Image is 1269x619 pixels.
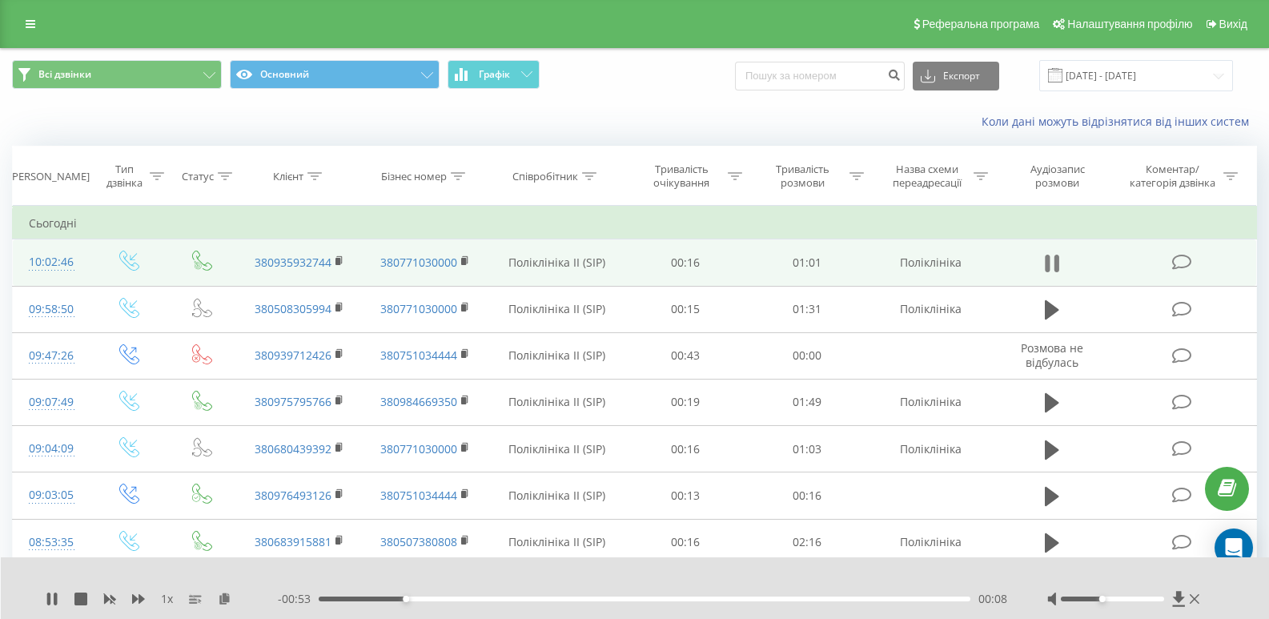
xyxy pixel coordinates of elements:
span: Розмова не відбулась [1021,340,1083,370]
td: Поліклініка [867,426,994,472]
div: Аудіозапис розмови [1008,163,1106,190]
td: Поліклініка [867,239,994,286]
div: Тривалість розмови [761,163,845,190]
button: Експорт [913,62,999,90]
td: Поліклініка ІІ (SIP) [488,426,624,472]
div: Статус [182,170,214,183]
div: Тип дзвінка [104,163,145,190]
div: Бізнес номер [381,170,447,183]
td: 00:19 [624,379,746,425]
td: 01:03 [746,426,868,472]
span: Графік [479,69,510,80]
td: 01:31 [746,286,868,332]
span: - 00:53 [278,591,319,607]
a: Коли дані можуть відрізнятися вiд інших систем [982,114,1257,129]
span: Реферальна програма [922,18,1040,30]
td: 00:15 [624,286,746,332]
div: Коментар/категорія дзвінка [1126,163,1219,190]
a: 380771030000 [380,441,457,456]
td: 00:43 [624,332,746,379]
td: 00:16 [624,426,746,472]
span: Всі дзвінки [38,68,91,81]
a: 380771030000 [380,255,457,270]
span: 1 x [161,591,173,607]
td: 02:16 [746,519,868,565]
td: 00:16 [624,519,746,565]
a: 380751034444 [380,348,457,363]
span: Вихід [1219,18,1247,30]
td: Сьогодні [13,207,1257,239]
td: 00:16 [624,239,746,286]
span: 00:08 [978,591,1007,607]
span: Налаштування профілю [1067,18,1192,30]
a: 380939712426 [255,348,331,363]
td: 01:01 [746,239,868,286]
a: 380508305994 [255,301,331,316]
div: 09:03:05 [29,480,74,511]
td: Поліклініка [867,519,994,565]
td: Поліклініка ІІ (SIP) [488,379,624,425]
td: Поліклініка ІІ (SIP) [488,286,624,332]
div: 09:04:09 [29,433,74,464]
a: 380984669350 [380,394,457,409]
td: 00:13 [624,472,746,519]
td: Поліклініка ІІ (SIP) [488,472,624,519]
td: 00:00 [746,332,868,379]
td: Поліклініка ІІ (SIP) [488,239,624,286]
div: Open Intercom Messenger [1215,529,1253,567]
td: Поліклініка [867,286,994,332]
div: 10:02:46 [29,247,74,278]
div: [PERSON_NAME] [9,170,90,183]
a: 380680439392 [255,441,331,456]
td: 00:16 [746,472,868,519]
button: Основний [230,60,440,89]
div: Назва схеми переадресації [884,163,970,190]
td: 01:49 [746,379,868,425]
div: Тривалість очікування [639,163,724,190]
div: Accessibility label [403,596,409,602]
td: Поліклініка ІІ (SIP) [488,332,624,379]
a: 380751034444 [380,488,457,503]
td: Поліклініка ІІ (SIP) [488,519,624,565]
div: 09:07:49 [29,387,74,418]
div: 08:53:35 [29,527,74,558]
a: 380683915881 [255,534,331,549]
div: 09:47:26 [29,340,74,372]
td: Поліклініка [867,379,994,425]
button: Графік [448,60,540,89]
a: 380976493126 [255,488,331,503]
a: 380975795766 [255,394,331,409]
button: Всі дзвінки [12,60,222,89]
input: Пошук за номером [735,62,905,90]
div: Співробітник [512,170,578,183]
a: 380771030000 [380,301,457,316]
div: 09:58:50 [29,294,74,325]
a: 380507380808 [380,534,457,549]
div: Accessibility label [1098,596,1105,602]
div: Клієнт [273,170,303,183]
a: 380935932744 [255,255,331,270]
